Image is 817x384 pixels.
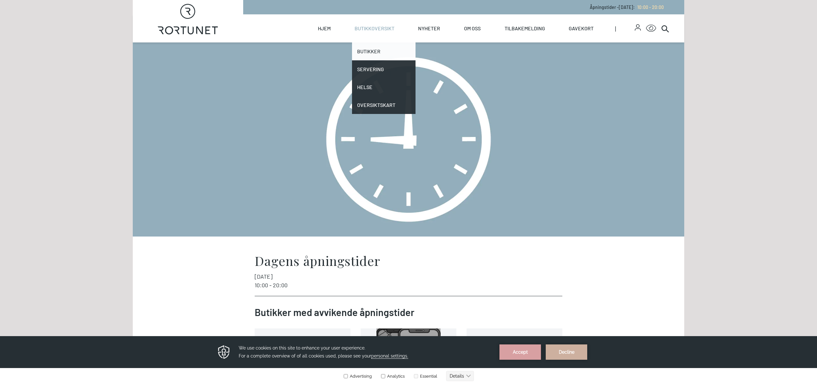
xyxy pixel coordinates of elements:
[499,8,541,24] button: Accept
[446,35,474,45] button: Details
[464,14,481,42] a: Om oss
[590,4,664,11] p: Åpningstider - [DATE] :
[352,96,416,114] a: Oversiktskart
[255,282,288,289] span: 10:00 - 20:00
[217,8,231,24] img: Privacy reminder
[418,14,440,42] a: Nyheter
[355,14,394,42] a: Butikkoversikt
[344,38,348,42] input: Advertising
[352,78,416,96] a: Helse
[380,38,405,42] label: Analytics
[569,14,594,42] a: Gavekort
[414,38,418,42] input: Essential
[615,14,635,42] span: |
[546,8,587,24] button: Decline
[371,17,408,23] span: personal settings.
[635,4,664,10] a: 10:00 - 20:00
[352,60,416,78] a: Servering
[318,14,331,42] a: Hjem
[239,8,491,24] h3: We use cookies on this site to enhance your user experience. For a complete overview of of all co...
[352,42,416,60] a: Butikker
[343,38,372,42] label: Advertising
[646,23,656,34] button: Open Accessibility Menu
[255,272,273,281] span: [DATE]
[255,254,562,267] h2: Dagens åpningstider
[505,14,545,42] a: Tilbakemelding
[637,4,664,10] span: 10:00 - 20:00
[381,38,385,42] input: Analytics
[450,37,464,42] text: Details
[413,38,437,42] label: Essential
[255,306,562,318] p: Butikker med avvikende åpningstider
